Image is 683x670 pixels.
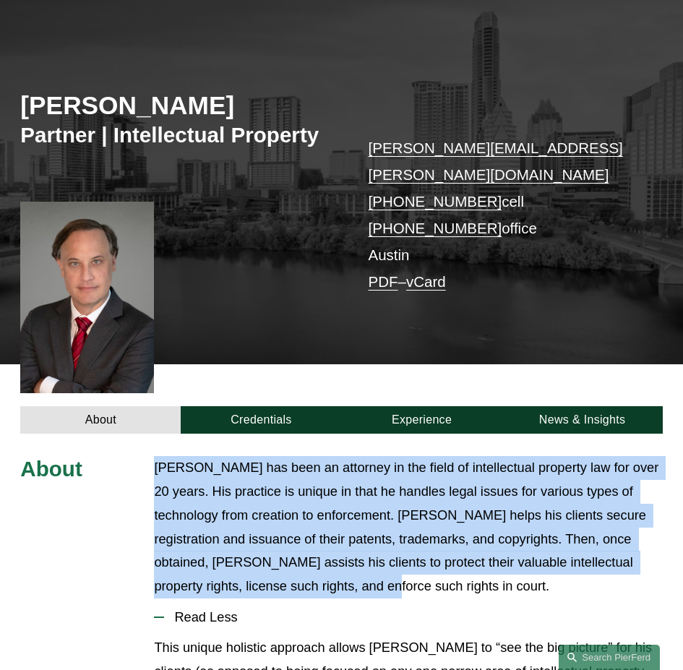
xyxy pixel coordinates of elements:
[164,609,662,625] span: Read Less
[369,193,502,210] a: [PHONE_NUMBER]
[406,273,446,290] a: vCard
[369,135,636,296] p: cell office Austin –
[369,273,398,290] a: PDF
[154,598,662,636] button: Read Less
[20,90,341,121] h2: [PERSON_NAME]
[20,457,82,481] span: About
[559,645,660,670] a: Search this site
[20,122,341,149] h3: Partner | Intellectual Property
[502,406,663,434] a: News & Insights
[181,406,341,434] a: Credentials
[342,406,502,434] a: Experience
[154,456,662,598] p: [PERSON_NAME] has been an attorney in the field of intellectual property law for over 20 years. H...
[20,406,181,434] a: About
[369,220,502,236] a: [PHONE_NUMBER]
[369,139,623,183] a: [PERSON_NAME][EMAIL_ADDRESS][PERSON_NAME][DOMAIN_NAME]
